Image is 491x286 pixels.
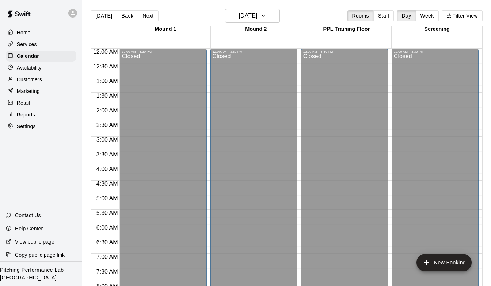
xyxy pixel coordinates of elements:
span: 5:30 AM [95,210,120,216]
span: 7:00 AM [95,254,120,260]
div: 12:00 AM – 3:30 PM [213,50,295,53]
span: 6:00 AM [95,224,120,231]
div: Mound 1 [120,26,211,33]
span: 12:30 AM [91,63,120,70]
a: Availability [6,62,76,73]
p: Home [17,29,31,36]
a: Services [6,39,76,50]
p: Settings [17,123,36,130]
a: Reports [6,109,76,120]
div: Screening [392,26,482,33]
p: View public page [15,238,54,245]
a: Home [6,27,76,38]
a: Marketing [6,86,76,97]
button: [DATE] [225,9,280,23]
span: 4:30 AM [95,181,120,187]
button: Next [138,10,158,21]
span: 2:30 AM [95,122,120,128]
span: 5:00 AM [95,195,120,201]
div: 12:00 AM – 3:30 PM [303,50,386,53]
span: 3:30 AM [95,151,120,157]
span: 1:30 AM [95,93,120,99]
a: Retail [6,97,76,108]
button: Back [117,10,138,21]
button: Rooms [347,10,374,21]
a: Calendar [6,51,76,62]
button: Week [416,10,439,21]
button: Staff [373,10,394,21]
div: Mound 2 [211,26,301,33]
a: Settings [6,121,76,132]
span: 4:00 AM [95,166,120,172]
div: PPL Training Floor [301,26,392,33]
p: Services [17,41,37,48]
p: Calendar [17,52,39,60]
p: Retail [17,99,30,107]
a: Customers [6,74,76,85]
span: 2:00 AM [95,107,120,114]
p: Contact Us [15,212,41,219]
h6: [DATE] [239,11,257,21]
div: 12:00 AM – 3:30 PM [122,50,204,53]
span: 6:30 AM [95,239,120,245]
span: 1:00 AM [95,78,120,84]
p: Copy public page link [15,251,65,259]
span: 7:30 AM [95,268,120,275]
span: 3:00 AM [95,137,120,143]
p: Customers [17,76,42,83]
button: Filter View [442,10,483,21]
p: Marketing [17,88,40,95]
p: Availability [17,64,42,71]
button: [DATE] [91,10,117,21]
span: 12:00 AM [91,49,120,55]
button: Day [397,10,416,21]
button: add [416,254,472,271]
p: Reports [17,111,35,118]
p: Help Center [15,225,43,232]
div: 12:00 AM – 3:30 PM [394,50,476,53]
